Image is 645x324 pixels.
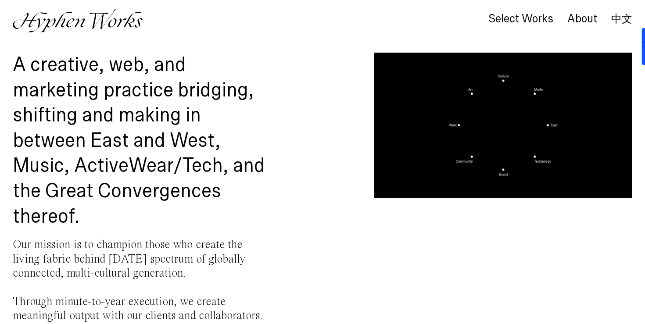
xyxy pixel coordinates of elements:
h1: A creative, web, and marketing practice bridging, shifting and making in between East and West, M... [13,53,271,229]
video: Your browser does not support the video tag. [374,53,632,198]
img: Hyphen Works [13,9,142,32]
div: Select Works [488,13,553,25]
a: 中文 [611,14,632,24]
a: Select Works [488,14,553,24]
div: About [567,13,597,25]
a: About [567,14,597,24]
